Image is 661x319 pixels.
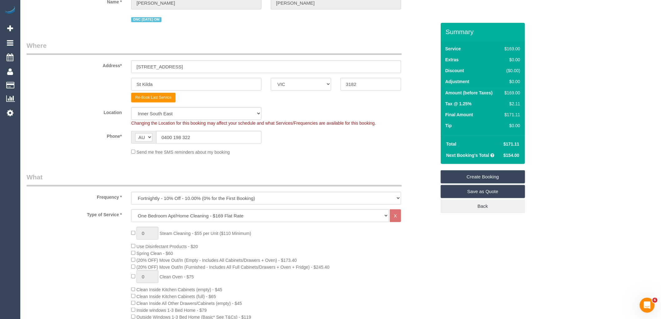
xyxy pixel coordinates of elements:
label: Discount [445,67,464,74]
strong: Total [446,142,456,147]
input: Post Code* [340,78,401,91]
span: Spring Clean - $60 [137,251,173,256]
div: $0.00 [502,78,520,85]
button: Re-Book Last Service [131,93,176,102]
label: Phone* [22,131,127,139]
div: $0.00 [502,122,520,129]
label: Frequency * [22,192,127,200]
input: Suburb* [131,78,261,91]
label: Amount (before Taxes) [445,90,493,96]
label: Extras [445,57,459,63]
h3: Summary [446,28,522,35]
div: $171.11 [502,112,520,118]
span: (20% OFF) Move Out/In (Furnished - Includes All Full Cabinets/Drawers + Oven + Fridge) - $245.40 [137,265,330,270]
label: Type of Service * [22,209,127,218]
strong: Next Booking's Total [446,153,490,158]
span: Clean Inside Kitchen Cabinets (empty) - $45 [137,287,222,292]
span: Clean Inside Kitchen Cabinets (full) - $65 [137,294,216,299]
span: 6 [653,298,658,303]
legend: Where [27,41,402,55]
span: Use Disinfectant Products - $20 [137,244,198,249]
div: $0.00 [502,57,520,63]
div: $2.11 [502,101,520,107]
span: Clean Oven - $75 [160,274,194,279]
span: Steam Cleaning - $55 per Unit ($110 Minimum) [160,231,251,236]
a: Save as Quote [441,185,525,198]
span: DNC [DATE] OM [131,17,162,22]
div: $169.00 [502,90,520,96]
div: ($0.00) [502,67,520,74]
label: Address* [22,60,127,69]
span: Inside windows 1-3 Bed Home - $79 [137,308,207,313]
label: Tip [445,122,452,129]
legend: What [27,172,402,187]
img: Automaid Logo [4,6,16,15]
div: $169.00 [502,46,520,52]
span: $171.11 [504,142,519,147]
span: $154.00 [504,153,519,158]
label: Location [22,107,127,116]
a: Back [441,200,525,213]
label: Adjustment [445,78,470,85]
a: Create Booking [441,170,525,183]
iframe: Intercom live chat [640,298,655,313]
span: Changing the Location for this booking may affect your schedule and what Services/Frequencies are... [131,121,376,126]
label: Tax @ 1.25% [445,101,472,107]
label: Final Amount [445,112,473,118]
label: Service [445,46,461,52]
span: Clean Inside All Other Drawers/Cabinets (empty) - $45 [137,301,242,306]
span: Send me free SMS reminders about my booking [137,150,230,155]
span: (20% OFF) Move Out/In (Empty - Includes All Cabinets/Drawers + Oven) - $173.40 [137,258,297,263]
input: Phone* [156,131,261,144]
